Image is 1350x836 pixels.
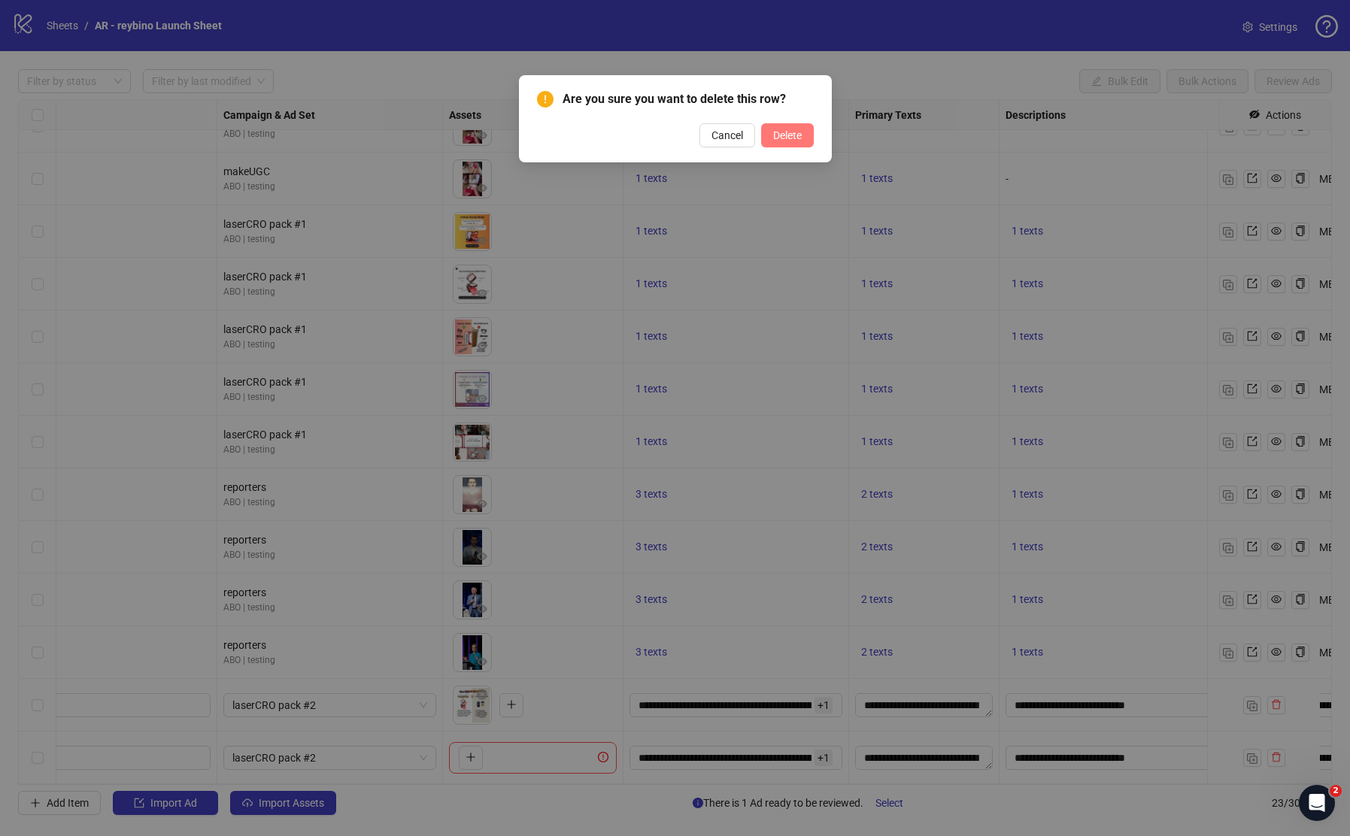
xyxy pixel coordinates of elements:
span: exclamation-circle [537,91,554,108]
iframe: Intercom live chat [1299,785,1335,821]
button: Cancel [699,123,755,147]
span: 2 [1330,785,1342,797]
span: Cancel [711,129,743,141]
button: Delete [761,123,814,147]
span: Are you sure you want to delete this row? [563,90,814,108]
span: Delete [773,129,802,141]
